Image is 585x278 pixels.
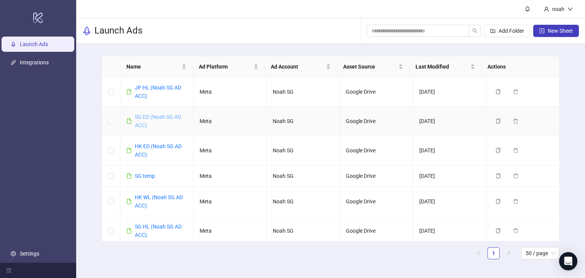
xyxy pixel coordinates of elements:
[495,148,501,153] span: copy
[416,62,469,71] span: Last Modified
[525,6,530,11] span: bell
[495,118,501,124] span: copy
[503,247,515,259] li: Next Page
[507,251,511,255] span: right
[340,136,413,165] td: Google Drive
[94,25,142,37] h3: Launch Ads
[495,89,501,94] span: copy
[513,199,518,204] span: delete
[521,247,559,259] div: Page Size
[503,247,515,259] button: right
[337,56,409,77] th: Asset Source
[265,56,337,77] th: Ad Account
[495,173,501,179] span: copy
[135,173,155,179] a: SG temp
[472,28,478,34] span: search
[126,228,132,233] span: file
[267,216,340,246] td: Noah SG
[193,165,267,187] td: Meta
[472,247,484,259] button: left
[20,59,49,66] a: Integrations
[340,165,413,187] td: Google Drive
[472,247,484,259] li: Previous Page
[526,248,555,259] span: 50 / page
[340,77,413,107] td: Google Drive
[413,136,486,165] td: [DATE]
[343,62,397,71] span: Asset Source
[539,28,545,34] span: plus-square
[413,216,486,246] td: [DATE]
[267,136,340,165] td: Noah SG
[340,107,413,136] td: Google Drive
[413,165,486,187] td: [DATE]
[548,28,573,34] span: New Sheet
[193,77,267,107] td: Meta
[135,85,181,99] a: JP HL (Noah SG AD ACC)
[484,25,530,37] button: Add Folder
[409,56,482,77] th: Last Modified
[495,199,501,204] span: copy
[120,56,193,77] th: Name
[82,26,91,35] span: rocket
[193,216,267,246] td: Meta
[476,251,481,255] span: left
[544,6,549,12] span: user
[513,89,518,94] span: delete
[340,216,413,246] td: Google Drive
[135,114,181,128] a: SG ED (Noah SG AD ACC)
[193,107,267,136] td: Meta
[559,252,577,270] div: Open Intercom Messenger
[481,56,554,77] th: Actions
[193,187,267,216] td: Meta
[6,268,11,273] span: menu-fold
[340,187,413,216] td: Google Drive
[488,248,499,259] a: 1
[267,187,340,216] td: Noah SG
[135,224,182,238] a: SG HL (Noah SG AD ACC)
[567,6,573,12] span: down
[513,148,518,153] span: delete
[499,28,524,34] span: Add Folder
[533,25,579,37] button: New Sheet
[135,143,182,158] a: HK ED (Noah SG AD ACC)
[126,62,180,71] span: Name
[487,247,500,259] li: 1
[490,28,495,34] span: folder-add
[135,194,183,209] a: HK WL (Noah SG AD ACC)
[271,62,324,71] span: Ad Account
[267,77,340,107] td: Noah SG
[495,228,501,233] span: copy
[126,199,132,204] span: file
[20,41,48,47] a: Launch Ads
[267,107,340,136] td: Noah SG
[126,118,132,124] span: file
[513,173,518,179] span: delete
[126,89,132,94] span: file
[126,148,132,153] span: file
[549,5,567,13] div: noah
[20,251,39,257] a: Settings
[193,136,267,165] td: Meta
[126,173,132,179] span: file
[413,107,486,136] td: [DATE]
[413,187,486,216] td: [DATE]
[413,77,486,107] td: [DATE]
[513,118,518,124] span: delete
[513,228,518,233] span: delete
[193,56,265,77] th: Ad Platform
[199,62,253,71] span: Ad Platform
[267,165,340,187] td: Noah SG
